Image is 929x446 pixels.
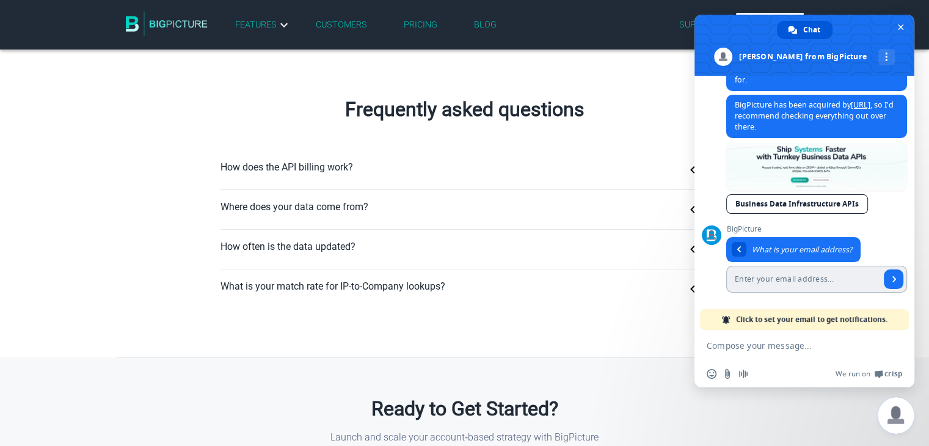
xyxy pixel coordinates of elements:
div: More channels [878,49,895,65]
button: How often is the data updated? [220,230,709,269]
img: BigPicture.io [126,12,208,36]
div: Chat [777,21,832,39]
div: Close chat [878,397,914,434]
span: Send [884,269,903,289]
span: We run on [836,369,870,379]
a: Customers [316,20,367,30]
span: Insert an emoji [707,369,716,379]
span: What is your email address? [752,244,852,255]
a: Business Data Infrastructure APIs [726,194,868,214]
a: We run onCrisp [836,369,902,379]
span: Click to set your email to get notifications. [736,309,887,330]
div: Return to message [732,242,746,257]
span: Close chat [894,21,907,34]
span: BigPicture has been acquired by , so I'd recommend checking everything out over there. [735,100,894,132]
a: Support [679,20,718,30]
input: Enter your email address... [726,266,880,293]
a: Login [736,13,804,37]
span: Chat [803,21,820,39]
textarea: Compose your message... [707,340,875,351]
span: BigPicture [726,225,907,233]
h2: Frequently asked questions [117,98,813,121]
span: Crisp [884,369,902,379]
h2: Ready to Get Started? [117,397,813,420]
a: [URL] [851,100,870,110]
button: What is your match rate for IP-to-Company lookups? [220,269,709,309]
span: Audio message [738,369,748,379]
a: Blog [474,20,497,30]
span: Send a file [723,369,732,379]
a: Features [235,18,291,32]
p: Launch and scale your account‑based strategy with BigPicture [117,430,813,445]
a: Pricing [404,20,437,30]
button: Where does your data come from? [220,190,709,229]
button: How does the API billing work? [220,150,709,189]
